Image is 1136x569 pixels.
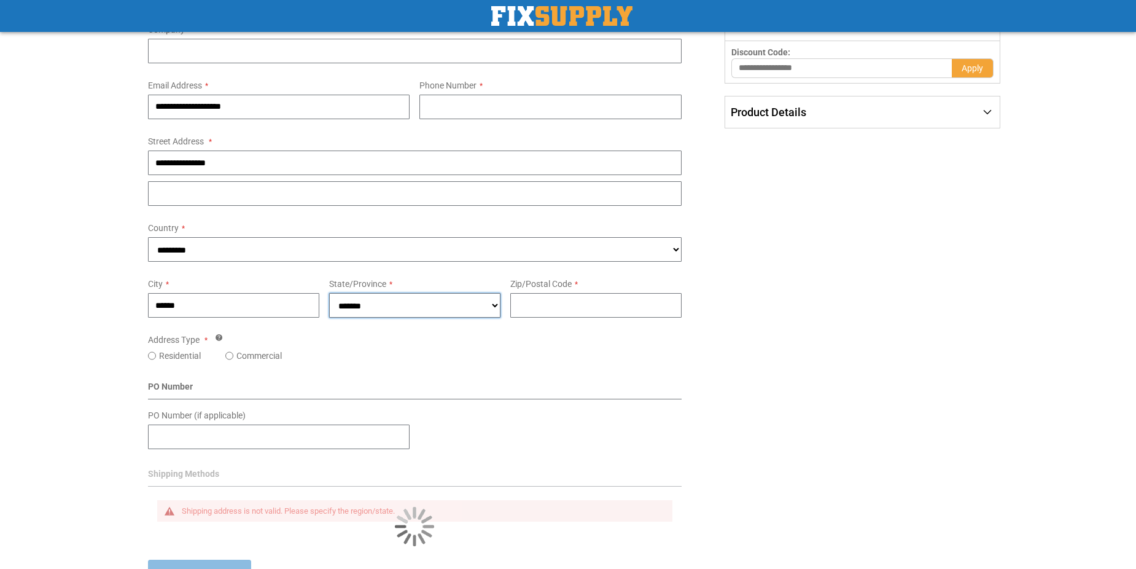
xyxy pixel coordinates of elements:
span: City [148,279,163,289]
span: Address Type [148,335,200,345]
div: PO Number [148,380,682,399]
span: Product Details [731,106,806,119]
button: Apply [952,58,994,78]
span: Company [148,25,185,34]
span: PO Number (if applicable) [148,410,246,420]
span: Discount Code: [731,47,790,57]
img: Fix Industrial Supply [491,6,632,26]
a: store logo [491,6,632,26]
label: Commercial [236,350,282,362]
span: Street Address [148,136,204,146]
label: Residential [159,350,201,362]
img: Loading... [395,507,434,546]
span: State/Province [329,279,386,289]
span: Phone Number [419,80,477,90]
span: Email Address [148,80,202,90]
span: Country [148,223,179,233]
span: Apply [962,63,983,73]
span: Zip/Postal Code [510,279,572,289]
